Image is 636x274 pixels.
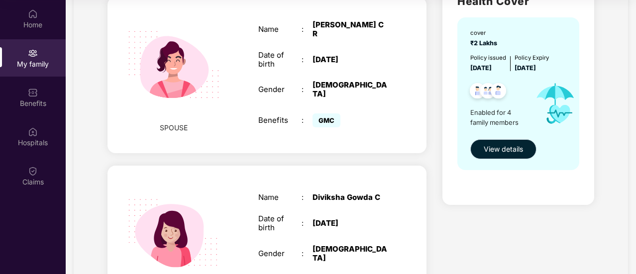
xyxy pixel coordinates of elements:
[313,20,388,38] div: [PERSON_NAME] C R
[470,39,500,47] span: ₹2 Lakhs
[302,219,313,228] div: :
[313,113,340,127] span: GMC
[313,219,388,228] div: [DATE]
[28,9,38,19] img: svg+xml;base64,PHN2ZyBpZD0iSG9tZSIgeG1sbnM9Imh0dHA6Ly93d3cudzMub3JnLzIwMDAvc3ZnIiB3aWR0aD0iMjAiIG...
[515,64,536,72] span: [DATE]
[28,166,38,176] img: svg+xml;base64,PHN2ZyBpZD0iQ2xhaW0iIHhtbG5zPSJodHRwOi8vd3d3LnczLm9yZy8yMDAwL3N2ZyIgd2lkdGg9IjIwIi...
[465,80,490,104] img: svg+xml;base64,PHN2ZyB4bWxucz0iaHR0cDovL3d3dy53My5vcmcvMjAwMC9zdmciIHdpZHRoPSI0OC45NDMiIGhlaWdodD...
[302,249,313,258] div: :
[313,245,388,263] div: [DEMOGRAPHIC_DATA]
[302,116,313,125] div: :
[302,55,313,64] div: :
[313,193,388,202] div: Diviksha Gowda C
[302,85,313,94] div: :
[258,85,302,94] div: Gender
[116,7,231,122] img: svg+xml;base64,PHN2ZyB4bWxucz0iaHR0cDovL3d3dy53My5vcmcvMjAwMC9zdmciIHdpZHRoPSIyMjQiIGhlaWdodD0iMT...
[302,25,313,34] div: :
[258,51,302,69] div: Date of birth
[470,64,492,72] span: [DATE]
[484,144,523,155] span: View details
[258,249,302,258] div: Gender
[470,53,506,62] div: Policy issued
[28,88,38,97] img: svg+xml;base64,PHN2ZyBpZD0iQmVuZWZpdHMiIHhtbG5zPSJodHRwOi8vd3d3LnczLm9yZy8yMDAwL3N2ZyIgd2lkdGg9Ij...
[258,214,302,232] div: Date of birth
[486,80,511,104] img: svg+xml;base64,PHN2ZyB4bWxucz0iaHR0cDovL3d3dy53My5vcmcvMjAwMC9zdmciIHdpZHRoPSI0OC45NDMiIGhlaWdodD...
[515,53,549,62] div: Policy Expiry
[470,28,500,37] div: cover
[302,193,313,202] div: :
[160,122,188,133] span: SPOUSE
[258,25,302,34] div: Name
[476,80,500,104] img: svg+xml;base64,PHN2ZyB4bWxucz0iaHR0cDovL3d3dy53My5vcmcvMjAwMC9zdmciIHdpZHRoPSI0OC45MTUiIGhlaWdodD...
[470,107,528,128] span: Enabled for 4 family members
[258,116,302,125] div: Benefits
[28,48,38,58] img: svg+xml;base64,PHN2ZyB3aWR0aD0iMjAiIGhlaWdodD0iMjAiIHZpZXdCb3g9IjAgMCAyMCAyMCIgZmlsbD0ibm9uZSIgeG...
[313,81,388,98] div: [DEMOGRAPHIC_DATA]
[313,55,388,64] div: [DATE]
[470,139,536,159] button: View details
[258,193,302,202] div: Name
[528,73,584,134] img: icon
[28,127,38,137] img: svg+xml;base64,PHN2ZyBpZD0iSG9zcGl0YWxzIiB4bWxucz0iaHR0cDovL3d3dy53My5vcmcvMjAwMC9zdmciIHdpZHRoPS...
